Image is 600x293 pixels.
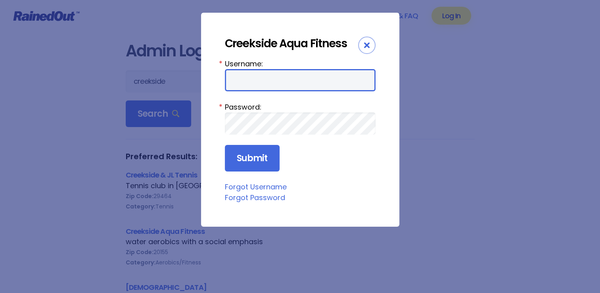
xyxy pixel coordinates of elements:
div: Close [358,37,376,54]
input: Submit [225,145,280,172]
a: Forgot Password [225,193,285,202]
a: Forgot Username [225,182,287,192]
label: Password: [225,102,376,112]
div: Creekside Aqua Fitness [225,37,358,50]
label: Username: [225,58,376,69]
